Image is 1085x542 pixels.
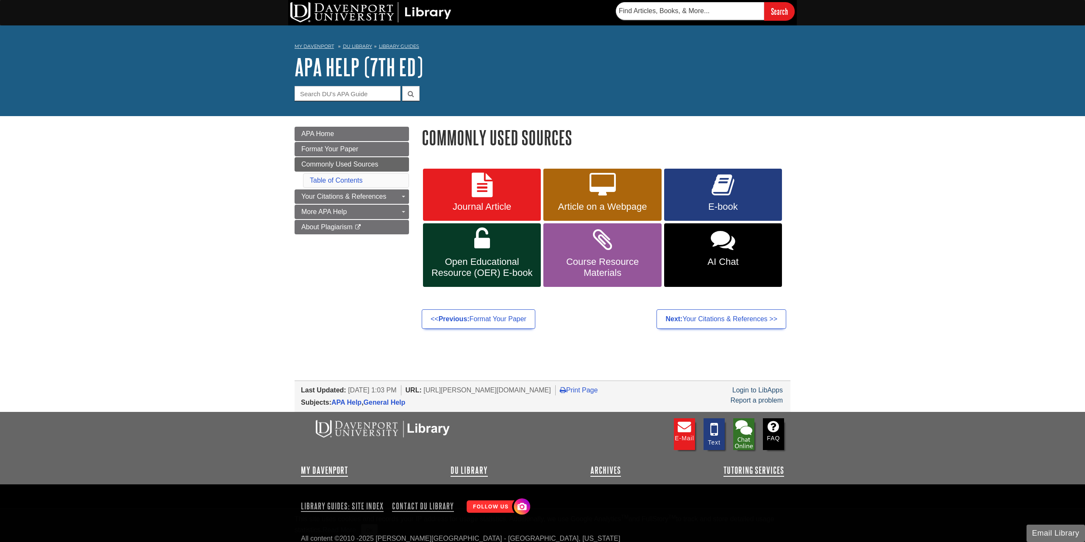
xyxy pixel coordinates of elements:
[422,309,535,329] a: <<Previous:Format Your Paper
[560,386,598,394] a: Print Page
[439,315,470,322] strong: Previous:
[290,2,451,22] img: DU Library
[621,514,628,520] sup: TM
[664,223,782,287] a: AI Chat
[310,177,363,184] a: Table of Contents
[295,220,409,234] a: About Plagiarism
[295,43,334,50] a: My Davenport
[670,256,776,267] span: AI Chat
[295,127,409,141] a: APA Home
[423,169,541,221] a: Journal Article
[301,130,334,137] span: APA Home
[348,386,396,394] span: [DATE] 1:03 PM
[543,169,661,221] a: Article on a Webpage
[301,418,462,439] img: DU Libraries
[301,208,347,215] span: More APA Help
[295,157,409,172] a: Commonly Used Sources
[590,465,621,475] a: Archives
[723,465,784,475] a: Tutoring Services
[295,41,790,54] nav: breadcrumb
[429,256,534,278] span: Open Educational Resource (OER) E-book
[543,223,661,287] a: Course Resource Materials
[1027,525,1085,542] button: Email Library
[668,514,676,520] sup: TM
[331,399,362,406] a: APA Help
[301,386,346,394] span: Last Updated:
[301,145,358,153] span: Format Your Paper
[301,161,378,168] span: Commonly Used Sources
[361,524,378,537] button: Close
[389,499,457,513] a: Contact DU Library
[331,399,405,406] span: ,
[674,418,695,450] a: E-mail
[406,386,422,394] span: URL:
[295,54,423,80] a: APA Help (7th Ed)
[295,205,409,219] a: More APA Help
[733,418,754,450] img: Library Chat
[423,223,541,287] a: Open Educational Resource (OER) E-book
[301,399,331,406] span: Subjects:
[295,86,401,101] input: Search DU's APA Guide
[422,127,790,148] h1: Commonly Used Sources
[764,2,795,20] input: Search
[704,418,725,450] a: Text
[560,386,566,393] i: Print Page
[423,386,551,394] span: [URL][PERSON_NAME][DOMAIN_NAME]
[616,2,764,20] input: Find Articles, Books, & More...
[616,2,795,20] form: Searches DU Library's articles, books, and more
[657,309,786,329] a: Next:Your Citations & References >>
[550,201,655,212] span: Article on a Webpage
[295,142,409,156] a: Format Your Paper
[462,495,532,519] img: Follow Us! Instagram
[451,465,488,475] a: DU Library
[301,193,386,200] span: Your Citations & References
[343,43,372,49] a: DU Library
[301,499,387,513] a: Library Guides: Site Index
[733,418,754,450] li: Chat with Library
[364,399,406,406] a: General Help
[295,189,409,204] a: Your Citations & References
[295,514,790,537] div: This site uses cookies and records your IP address for usage statistics. Additionally, we use Goo...
[732,386,783,394] a: Login to LibApps
[550,256,655,278] span: Course Resource Materials
[664,169,782,221] a: E-book
[730,397,783,404] a: Report a problem
[665,315,682,322] strong: Next:
[301,465,348,475] a: My Davenport
[379,43,419,49] a: Library Guides
[763,418,784,450] a: FAQ
[301,223,353,231] span: About Plagiarism
[670,201,776,212] span: E-book
[295,127,409,234] div: Guide Page Menu
[354,225,362,230] i: This link opens in a new window
[429,201,534,212] span: Journal Article
[323,526,356,534] a: Read More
